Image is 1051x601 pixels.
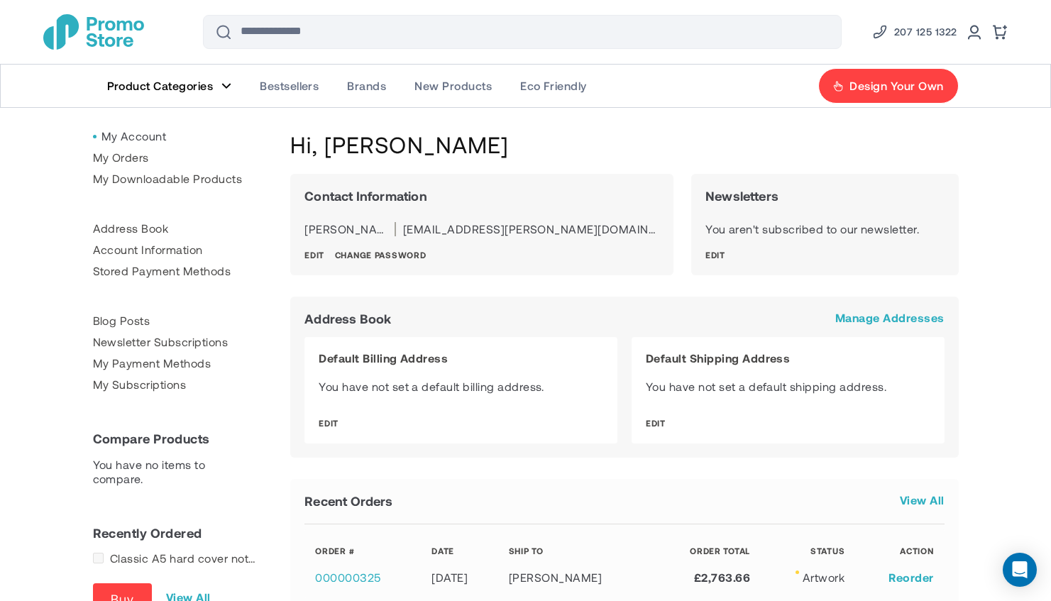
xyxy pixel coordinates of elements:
[93,525,202,541] span: Recently Ordered
[93,335,256,349] a: Newsletter Subscriptions
[694,570,750,585] span: £2,763.66
[835,311,945,327] a: Manage Addresses
[888,570,933,584] a: Reorder
[894,23,957,40] span: 207 125 1322
[705,222,944,236] div: You aren't subscribed to our newsletter.
[414,79,492,93] span: New Products
[43,14,144,50] a: store logo
[421,563,497,599] td: [DATE]
[93,551,110,562] label: Add to Cart
[1003,553,1037,587] div: Open Intercom Messenger
[651,528,761,563] th: Order Total
[93,150,256,165] a: My Orders
[107,79,214,93] span: Product Categories
[319,351,603,365] span: Default Billing Address
[498,528,651,563] th: Ship To
[319,418,339,428] a: Edit Address
[93,264,256,278] a: Stored Payment Methods
[498,563,651,599] td: [PERSON_NAME]
[705,250,725,260] a: Edit
[335,250,427,260] a: Change Password
[646,351,930,365] span: Default Shipping Address
[93,356,256,370] a: My Payment Methods
[304,188,659,204] span: Contact Information
[849,79,943,93] span: Design Your Own
[347,79,386,93] span: Brands
[93,221,256,236] a: Address Book
[93,243,256,257] a: Account Information
[520,79,587,93] span: Eco Friendly
[43,14,144,50] img: Promotional Merchandise
[260,79,319,93] span: Bestsellers
[421,528,497,563] th: Date
[304,222,396,236] span: [PERSON_NAME]
[855,528,944,563] th: Action
[304,528,421,563] th: Order #
[871,23,957,40] a: Phone
[319,380,603,394] address: You have not set a default billing address.
[93,172,256,186] a: My Downloadable Products
[403,222,659,236] span: [EMAIL_ADDRESS][PERSON_NAME][DOMAIN_NAME]
[705,188,944,204] span: Newsletters
[93,314,256,328] a: Blog Posts
[290,129,958,160] h1: Hi, [PERSON_NAME]
[93,431,210,447] span: Compare Products
[304,250,324,260] a: Edit
[304,311,391,327] span: Address Book
[796,570,844,584] span: Artwork
[646,380,930,394] address: You have not set a default shipping address.
[101,129,167,143] strong: My Account
[761,528,855,563] th: Status
[93,458,256,486] div: You have no items to compare.
[315,570,380,584] a: Order Id
[93,377,256,392] a: My Subscriptions
[646,418,666,428] a: Edit Address
[900,493,945,509] a: View All
[304,493,392,509] span: Recent Orders
[110,551,256,566] a: Classic A5 hard cover notebook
